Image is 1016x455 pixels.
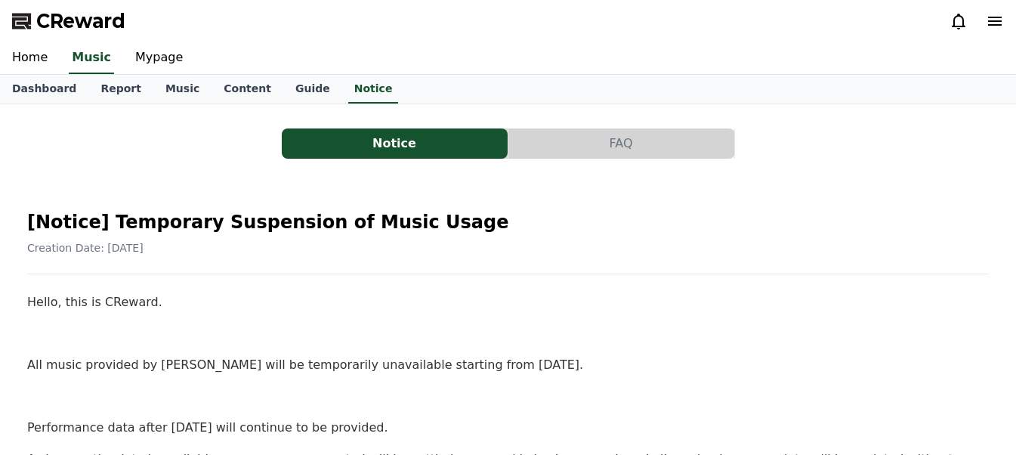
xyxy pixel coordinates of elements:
[27,210,989,234] h2: [Notice] Temporary Suspension of Music Usage
[153,75,212,104] a: Music
[283,75,342,104] a: Guide
[282,128,508,159] button: Notice
[36,9,125,33] span: CReward
[69,42,114,74] a: Music
[508,128,735,159] a: FAQ
[212,75,283,104] a: Content
[12,9,125,33] a: CReward
[508,128,734,159] button: FAQ
[27,418,989,438] p: Performance data after [DATE] will continue to be provided.
[123,42,195,74] a: Mypage
[27,292,989,312] p: Hello, this is CReward.
[27,355,989,375] p: All music provided by [PERSON_NAME] will be temporarily unavailable starting from [DATE].
[88,75,153,104] a: Report
[348,75,399,104] a: Notice
[27,242,144,254] span: Creation Date: [DATE]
